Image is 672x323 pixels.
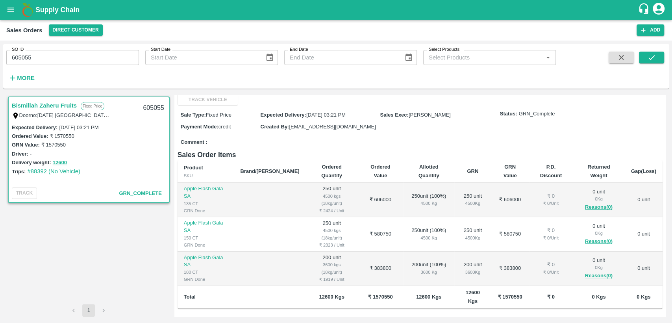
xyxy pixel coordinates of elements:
div: 0 unit [579,257,618,280]
div: 200 unit [461,261,485,276]
h6: Sales Order Items [178,149,663,160]
label: [DATE] 03:21 PM [59,124,98,130]
label: Comment : [181,139,207,146]
button: Choose date [401,50,416,65]
td: ₹ 383800 [358,252,403,286]
a: Supply Chain [35,4,638,15]
b: Ordered Value [370,164,391,178]
label: - [30,151,31,157]
p: Fixed Price [81,102,104,110]
div: 4500 Kg [461,234,485,241]
div: 3600 Kg [461,269,485,276]
div: ₹ 0 / Unit [535,234,566,241]
td: ₹ 606000 [358,183,403,217]
span: [PERSON_NAME] [409,112,451,118]
b: 12600 Kgs [319,294,344,300]
td: ₹ 383800 [491,252,529,286]
span: [EMAIL_ADDRESS][DOMAIN_NAME] [289,124,376,130]
nav: pagination navigation [66,304,111,317]
span: Fixed Price [206,112,231,118]
label: Trips: [12,169,26,174]
a: #88392 (No Vehicle) [27,168,80,174]
div: 250 unit ( 100 %) [409,227,448,241]
b: ₹ 1570550 [498,294,522,300]
div: 0 Kg [579,264,618,271]
b: Gap(Loss) [631,168,656,174]
span: GRN_Complete [519,110,555,118]
div: ₹ 0 / Unit [535,269,566,276]
div: GRN Done [184,241,228,249]
button: open drawer [2,1,20,19]
label: Doorno:[DATE] [GEOGRAPHIC_DATA] Kedareswarapet, Doorno:[DATE] [GEOGRAPHIC_DATA] [GEOGRAPHIC_DATA]... [19,112,538,118]
div: 4500 Kg [461,200,485,207]
p: Apple Flash Gala SA [184,254,228,269]
input: Start Date [145,50,259,65]
div: ₹ 1919 / Unit [312,276,352,283]
div: ₹ 0 [535,227,566,234]
div: 135 CT [184,200,228,207]
label: ₹ 1570550 [41,142,66,148]
label: End Date [290,46,308,53]
div: 200 unit ( 100 %) [409,261,448,276]
div: customer-support [638,3,652,17]
div: 250 unit [461,193,485,207]
label: Expected Delivery : [12,124,57,130]
b: Total [184,294,196,300]
label: Status: [500,110,517,118]
b: P.D. Discount [540,164,562,178]
label: ₹ 1570550 [50,133,74,139]
button: Add [637,24,664,36]
input: End Date [284,50,398,65]
td: 0 unit [625,183,663,217]
b: GRN Value [504,164,517,178]
div: 4500 Kg [409,234,448,241]
a: Bismillah Zaheru Fruits [12,100,77,111]
td: 0 unit [625,217,663,251]
td: ₹ 580750 [358,217,403,251]
label: Driver: [12,151,28,157]
label: Sale Type : [181,112,206,118]
div: 4500 kgs (18kg/unit) [312,193,352,207]
b: Returned Weight [587,164,610,178]
button: More [6,71,37,85]
span: [DATE] 03:21 PM [306,112,346,118]
img: logo [20,2,35,18]
div: 3600 kgs (18kg/unit) [312,261,352,276]
div: Sales Orders [6,25,43,35]
b: Supply Chain [35,6,80,14]
b: Brand/[PERSON_NAME] [240,168,299,174]
div: GRN Done [184,207,228,214]
label: Created By : [260,124,289,130]
div: 0 unit [579,223,618,246]
span: credit [218,124,231,130]
div: ₹ 2323 / Unit [312,241,352,249]
b: 0 Kgs [592,294,605,300]
div: ₹ 0 / Unit [535,200,566,207]
div: 3600 Kg [409,269,448,276]
td: ₹ 580750 [491,217,529,251]
label: Start Date [151,46,170,53]
label: Ordered Value: [12,133,48,139]
b: Ordered Quantity [321,164,342,178]
label: SO ID [12,46,24,53]
span: GRN_Complete [119,190,161,196]
label: Select Products [429,46,459,53]
div: 4500 Kg [409,200,448,207]
div: 605055 [138,99,168,117]
b: ₹ 0 [547,294,555,300]
div: ₹ 2424 / Unit [312,207,352,214]
td: 0 unit [625,252,663,286]
button: Reasons(0) [579,271,618,280]
label: Sales Exec : [380,112,409,118]
td: ₹ 606000 [491,183,529,217]
b: 0 Kgs [637,294,650,300]
div: 180 CT [184,269,228,276]
b: 12600 Kgs [466,290,480,304]
button: Reasons(0) [579,203,618,212]
div: 250 unit ( 100 %) [409,193,448,207]
p: Apple Flash Gala SA [184,185,228,200]
label: Payment Mode : [181,124,218,130]
button: Select DC [49,24,103,36]
strong: More [17,75,35,81]
div: SKU [184,172,228,179]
